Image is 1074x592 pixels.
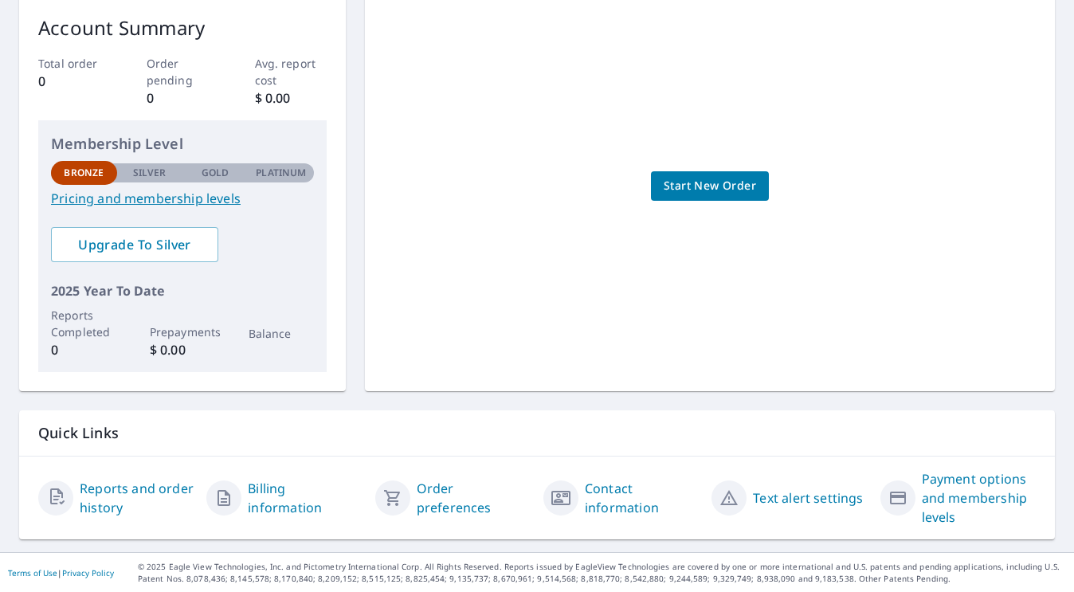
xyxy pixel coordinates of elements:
p: Platinum [256,166,306,180]
a: Privacy Policy [62,567,114,578]
p: 0 [147,88,219,108]
a: Contact information [585,479,699,517]
p: Membership Level [51,133,314,155]
p: Quick Links [38,423,1036,443]
p: Account Summary [38,14,327,42]
a: Upgrade To Silver [51,227,218,262]
p: $ 0.00 [255,88,327,108]
p: Reports Completed [51,307,117,340]
p: Total order [38,55,111,72]
p: Prepayments [150,323,216,340]
a: Start New Order [651,171,769,201]
p: Order pending [147,55,219,88]
p: Gold [202,166,229,180]
span: Upgrade To Silver [64,236,206,253]
a: Billing information [248,479,362,517]
p: Avg. report cost [255,55,327,88]
p: $ 0.00 [150,340,216,359]
a: Terms of Use [8,567,57,578]
p: 0 [51,340,117,359]
a: Payment options and membership levels [922,469,1036,527]
span: Start New Order [664,176,756,196]
p: | [8,568,114,578]
p: Balance [249,325,315,342]
p: Bronze [64,166,104,180]
p: 0 [38,72,111,91]
a: Order preferences [417,479,531,517]
p: Silver [133,166,167,180]
a: Reports and order history [80,479,194,517]
a: Pricing and membership levels [51,189,314,208]
p: © 2025 Eagle View Technologies, Inc. and Pictometry International Corp. All Rights Reserved. Repo... [138,561,1066,585]
p: 2025 Year To Date [51,281,314,300]
a: Text alert settings [753,488,863,508]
